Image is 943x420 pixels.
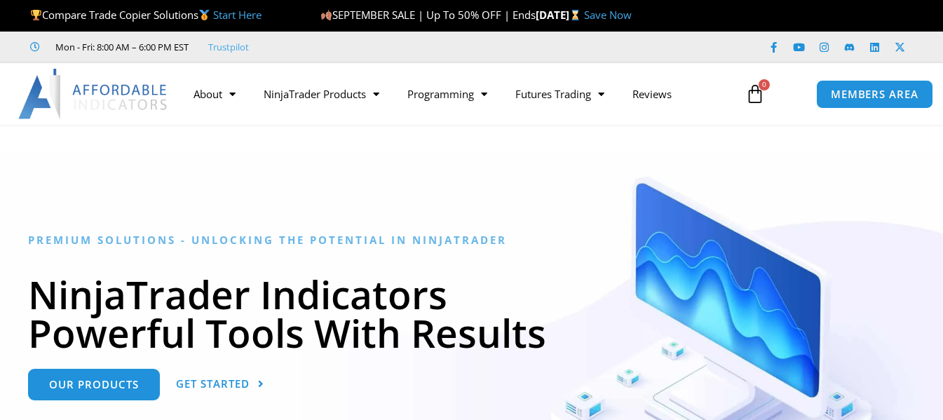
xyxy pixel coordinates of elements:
[393,78,501,110] a: Programming
[570,10,581,20] img: ⌛
[816,80,933,109] a: MEMBERS AREA
[31,10,41,20] img: 🏆
[176,379,250,389] span: Get Started
[618,78,686,110] a: Reviews
[501,78,618,110] a: Futures Trading
[213,8,262,22] a: Start Here
[199,10,210,20] img: 🥇
[320,8,536,22] span: SEPTEMBER SALE | Up To 50% OFF | Ends
[176,369,264,400] a: Get Started
[52,39,189,55] span: Mon - Fri: 8:00 AM – 6:00 PM EST
[179,78,736,110] nav: Menu
[28,275,915,352] h1: NinjaTrader Indicators Powerful Tools With Results
[208,39,249,55] a: Trustpilot
[49,379,139,390] span: Our Products
[30,8,262,22] span: Compare Trade Copier Solutions
[831,89,918,100] span: MEMBERS AREA
[179,78,250,110] a: About
[28,233,915,247] h6: Premium Solutions - Unlocking the Potential in NinjaTrader
[18,69,169,119] img: LogoAI | Affordable Indicators – NinjaTrader
[536,8,584,22] strong: [DATE]
[250,78,393,110] a: NinjaTrader Products
[724,74,786,114] a: 0
[759,79,770,90] span: 0
[584,8,632,22] a: Save Now
[28,369,160,400] a: Our Products
[321,10,332,20] img: 🍂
